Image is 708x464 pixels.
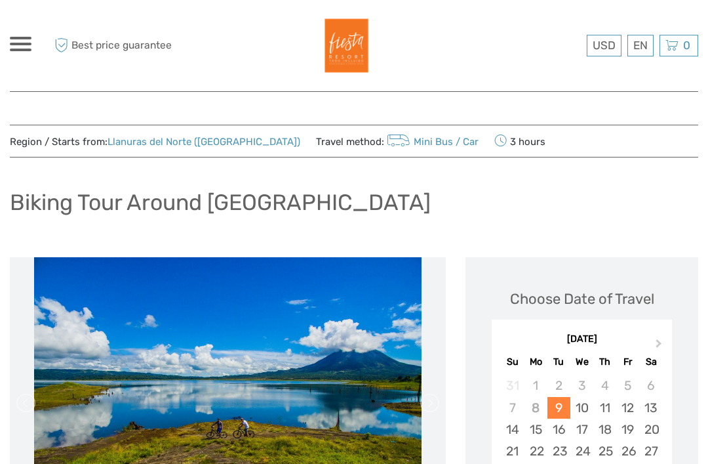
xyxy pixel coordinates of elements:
div: We [570,353,593,371]
div: Choose Saturday, September 27th, 2025 [639,440,662,462]
div: Choose Tuesday, September 23rd, 2025 [547,440,570,462]
div: Choose Monday, September 15th, 2025 [524,419,547,440]
div: Not available Saturday, September 6th, 2025 [639,375,662,396]
div: Choose Friday, September 12th, 2025 [616,397,639,419]
div: Fr [616,353,639,371]
span: Best price guarantee [51,35,182,56]
div: Choose Wednesday, September 10th, 2025 [570,397,593,419]
p: We're away right now. Please check back later! [18,23,148,33]
div: Not available Sunday, August 31st, 2025 [501,375,524,396]
h1: Biking Tour Around [GEOGRAPHIC_DATA] [10,189,431,216]
button: Next Month [650,336,671,357]
div: EN [627,35,654,56]
div: Not available Tuesday, September 2nd, 2025 [547,375,570,396]
div: Not available Sunday, September 7th, 2025 [501,397,524,419]
span: Region / Starts from: [10,135,300,149]
div: Choose Saturday, September 20th, 2025 [639,419,662,440]
div: Choose Sunday, September 14th, 2025 [501,419,524,440]
div: Choose Tuesday, September 9th, 2025 [547,397,570,419]
div: Choose Tuesday, September 16th, 2025 [547,419,570,440]
div: Choose Saturday, September 13th, 2025 [639,397,662,419]
a: Mini Bus / Car [384,136,479,148]
div: Choose Friday, September 26th, 2025 [616,440,639,462]
div: Tu [547,353,570,371]
div: Mo [524,353,547,371]
div: Sa [639,353,662,371]
div: Choose Date of Travel [510,289,654,309]
div: Choose Monday, September 22nd, 2025 [524,440,547,462]
div: Not available Wednesday, September 3rd, 2025 [570,375,593,396]
span: 3 hours [494,132,545,150]
div: Not available Thursday, September 4th, 2025 [593,375,616,396]
div: Su [501,353,524,371]
div: Choose Sunday, September 21st, 2025 [501,440,524,462]
div: Not available Monday, September 1st, 2025 [524,375,547,396]
div: Choose Friday, September 19th, 2025 [616,419,639,440]
div: Choose Thursday, September 18th, 2025 [593,419,616,440]
a: Llanuras del Norte ([GEOGRAPHIC_DATA]) [108,136,300,148]
div: Not available Friday, September 5th, 2025 [616,375,639,396]
div: Choose Wednesday, September 24th, 2025 [570,440,593,462]
div: Th [593,353,616,371]
span: Travel method: [316,132,479,150]
div: Choose Wednesday, September 17th, 2025 [570,419,593,440]
div: Choose Thursday, September 11th, 2025 [593,397,616,419]
div: Choose Thursday, September 25th, 2025 [593,440,616,462]
span: 0 [681,39,692,52]
span: USD [593,39,616,52]
div: Not available Monday, September 8th, 2025 [524,397,547,419]
img: Fiesta Resort [312,13,377,78]
div: [DATE] [492,333,672,347]
button: Open LiveChat chat widget [151,20,167,36]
